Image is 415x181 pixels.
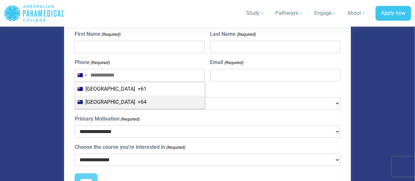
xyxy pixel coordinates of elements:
[85,98,135,106] span: [GEOGRAPHIC_DATA]
[120,116,140,123] span: (Required)
[75,115,140,123] label: Primary Motivation
[343,4,370,22] a: About
[75,143,185,151] label: Choose the course you're interested in
[75,58,110,66] label: Phone
[75,69,89,81] button: Selected country
[271,4,308,22] a: Pathways
[85,85,135,93] span: [GEOGRAPHIC_DATA]
[166,144,185,151] span: (Required)
[310,4,341,22] a: Engage
[236,31,256,38] span: (Required)
[242,4,269,22] a: Study
[224,59,243,66] span: (Required)
[210,30,256,38] label: Last Name
[210,58,243,66] label: Email
[75,82,205,109] ul: List of countries
[138,85,147,93] span: +61
[101,31,121,38] span: (Required)
[376,6,411,21] a: Apply now
[75,30,121,38] label: First Name
[138,98,147,106] span: +64
[4,3,65,24] a: Australian Paramedical College
[90,59,110,66] span: (Required)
